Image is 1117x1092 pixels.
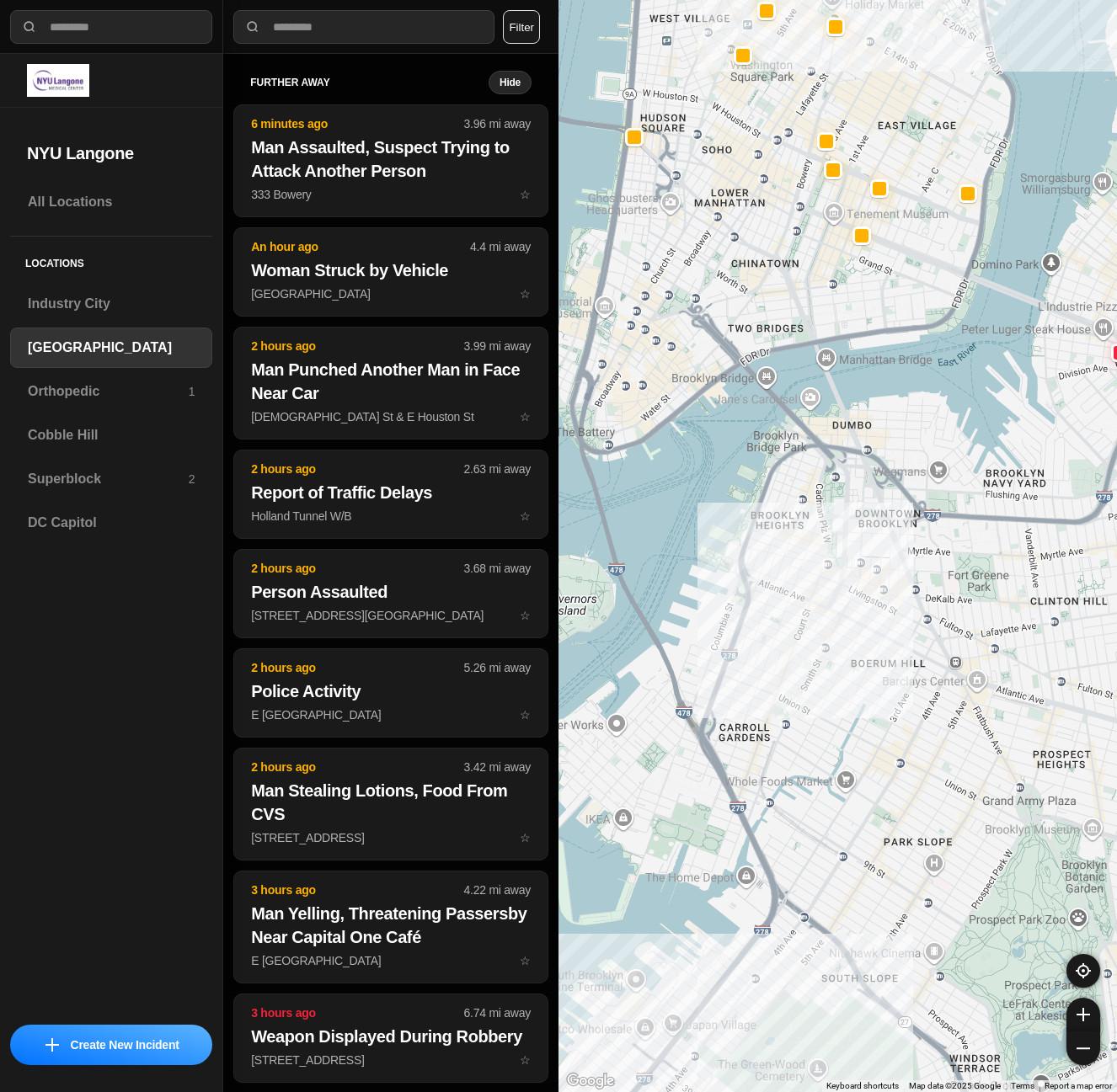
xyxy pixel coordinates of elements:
img: Google [563,1070,618,1092]
h2: Person Assaulted [251,580,531,604]
img: logo [27,64,89,97]
button: 2 hours ago2.63 mi awayReport of Traffic DelaysHolland Tunnel W/Bstar [233,450,548,539]
a: An hour ago4.4 mi awayWoman Struck by Vehicle[GEOGRAPHIC_DATA]star [233,286,548,301]
p: 3.42 mi away [464,759,531,775]
p: 2 hours ago [251,461,463,477]
p: 2 hours ago [251,338,463,354]
p: 6 minutes ago [251,115,463,132]
button: zoom-in [1066,998,1100,1031]
span: star [520,954,531,967]
a: Superblock2 [10,459,212,499]
h2: Weapon Displayed During Robbery [251,1025,531,1048]
p: 3 hours ago [251,1004,463,1021]
button: 2 hours ago3.99 mi awayMan Punched Another Man in Face Near Car[DEMOGRAPHIC_DATA] St & E Houston ... [233,327,548,439]
a: 2 hours ago2.63 mi awayReport of Traffic DelaysHolland Tunnel W/Bstar [233,509,548,523]
button: zoom-out [1066,1031,1100,1065]
span: star [520,287,531,301]
p: 1 [189,383,195,400]
h2: Man Punched Another Man in Face Near Car [251,358,531,405]
a: All Locations [10,182,212,222]
h5: further away [250,76,489,89]
button: 2 hours ago3.42 mi awayMan Stealing Lotions, Food From CVS[STREET_ADDRESS]star [233,748,548,860]
p: 4.22 mi away [464,882,531,898]
h3: Orthopedic [28,381,189,402]
p: 333 Bowery [251,186,531,203]
span: star [520,831,531,844]
p: [STREET_ADDRESS] [251,829,531,846]
p: 6.74 mi away [464,1004,531,1021]
p: 3.68 mi away [464,560,531,577]
p: 3.96 mi away [464,115,531,132]
p: 4.4 mi away [470,238,531,255]
a: Open this area in Google Maps (opens a new window) [563,1070,618,1092]
h2: Report of Traffic Delays [251,481,531,504]
span: star [520,1053,531,1067]
h2: NYU Langone [27,141,195,165]
button: 2 hours ago3.68 mi awayPerson Assaulted[STREET_ADDRESS][GEOGRAPHIC_DATA]star [233,549,548,638]
p: 3.99 mi away [464,338,531,354]
span: star [520,188,531,201]
h2: Man Stealing Lotions, Food From CVS [251,779,531,826]
a: Orthopedic1 [10,371,212,412]
p: 2 [189,471,195,487]
img: icon [45,1038,59,1052]
button: recenter [1066,954,1100,988]
span: Map data ©2025 Google [909,1081,1001,1090]
a: Terms [1011,1081,1034,1090]
a: Cobble Hill [10,415,212,455]
img: search [244,19,261,35]
h2: Man Assaulted, Suspect Trying to Attack Another Person [251,136,531,183]
h3: Cobble Hill [28,425,195,445]
a: 3 hours ago4.22 mi awayMan Yelling, Threatening Passersby Near Capital One CaféE [GEOGRAPHIC_DATA... [233,953,548,967]
h3: Industry City [28,294,195,314]
img: zoom-in [1077,1008,1090,1021]
img: search [21,19,38,35]
h2: Man Yelling, Threatening Passersby Near Capital One Café [251,902,531,949]
button: 3 hours ago4.22 mi awayMan Yelling, Threatening Passersby Near Capital One CaféE [GEOGRAPHIC_DATA... [233,871,548,983]
button: 2 hours ago5.26 mi awayPolice ActivityE [GEOGRAPHIC_DATA]star [233,648,548,738]
button: Filter [503,10,540,44]
a: Report a map error [1045,1081,1112,1090]
a: [GEOGRAPHIC_DATA] [10,328,212,368]
a: 2 hours ago3.42 mi awayMan Stealing Lotions, Food From CVS[STREET_ADDRESS]star [233,830,548,844]
img: recenter [1076,963,1091,978]
span: star [520,410,531,423]
p: 2.63 mi away [464,461,531,477]
span: star [520,609,531,622]
a: DC Capitol [10,503,212,543]
button: Hide [489,71,532,94]
p: E [GEOGRAPHIC_DATA] [251,706,531,723]
a: 2 hours ago3.68 mi awayPerson Assaulted[STREET_ADDRESS][GEOGRAPHIC_DATA]star [233,608,548,622]
p: 3 hours ago [251,882,463,898]
h2: Police Activity [251,679,531,703]
p: 2 hours ago [251,560,463,577]
p: 2 hours ago [251,759,463,775]
h3: All Locations [28,192,195,212]
h5: Locations [10,237,212,284]
a: iconCreate New Incident [10,1025,212,1065]
p: Holland Tunnel W/B [251,508,531,525]
p: 2 hours ago [251,659,463,676]
p: [STREET_ADDRESS] [251,1052,531,1068]
p: 5.26 mi away [464,659,531,676]
button: Keyboard shortcuts [826,1080,899,1092]
a: 2 hours ago3.99 mi awayMan Punched Another Man in Face Near Car[DEMOGRAPHIC_DATA] St & E Houston ... [233,409,548,423]
button: An hour ago4.4 mi awayWoman Struck by Vehicle[GEOGRAPHIC_DATA]star [233,227,548,317]
a: 3 hours ago6.74 mi awayWeapon Displayed During Robbery[STREET_ADDRESS]star [233,1052,548,1067]
small: Hide [500,76,521,89]
span: star [520,708,531,722]
p: [DEMOGRAPHIC_DATA] St & E Houston St [251,408,531,425]
h2: Woman Struck by Vehicle [251,258,531,282]
a: 2 hours ago5.26 mi awayPolice ActivityE [GEOGRAPHIC_DATA]star [233,707,548,722]
p: [GEOGRAPHIC_DATA] [251,285,531,302]
a: Industry City [10,284,212,324]
a: 6 minutes ago3.96 mi awayMan Assaulted, Suspect Trying to Attack Another Person333 Bowerystar [233,187,548,201]
h3: Superblock [28,469,189,489]
span: star [520,509,531,523]
h3: [GEOGRAPHIC_DATA] [28,338,195,358]
img: zoom-out [1077,1041,1090,1055]
p: Create New Incident [71,1036,179,1053]
button: 6 minutes ago3.96 mi awayMan Assaulted, Suspect Trying to Attack Another Person333 Bowerystar [233,104,548,217]
p: E [GEOGRAPHIC_DATA] [251,952,531,969]
button: 3 hours ago6.74 mi awayWeapon Displayed During Robbery[STREET_ADDRESS]star [233,993,548,1083]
